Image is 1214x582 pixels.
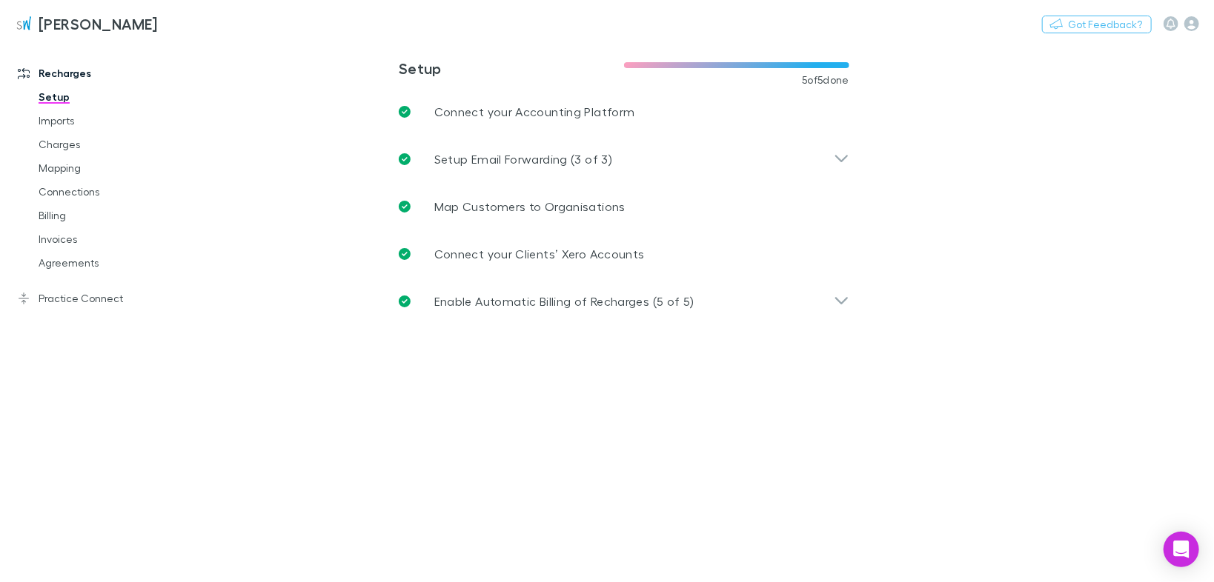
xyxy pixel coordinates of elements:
[15,15,33,33] img: Sinclair Wilson's Logo
[24,204,194,227] a: Billing
[24,156,194,180] a: Mapping
[24,133,194,156] a: Charges
[387,183,861,230] a: Map Customers to Organisations
[387,136,861,183] div: Setup Email Forwarding (3 of 3)
[387,88,861,136] a: Connect your Accounting Platform
[24,227,194,251] a: Invoices
[6,6,167,41] a: [PERSON_NAME]
[434,198,626,215] p: Map Customers to Organisations
[24,251,194,275] a: Agreements
[434,150,612,168] p: Setup Email Forwarding (3 of 3)
[39,15,158,33] h3: [PERSON_NAME]
[387,230,861,278] a: Connect your Clients’ Xero Accounts
[434,292,694,310] p: Enable Automatic Billing of Recharges (5 of 5)
[434,103,635,121] p: Connect your Accounting Platform
[24,180,194,204] a: Connections
[3,61,194,85] a: Recharges
[434,245,645,263] p: Connect your Clients’ Xero Accounts
[399,59,624,77] h3: Setup
[3,287,194,310] a: Practice Connect
[387,278,861,325] div: Enable Automatic Billing of Recharges (5 of 5)
[1042,16,1152,33] button: Got Feedback?
[24,109,194,133] a: Imports
[802,74,849,86] span: 5 of 5 done
[24,85,194,109] a: Setup
[1164,532,1199,567] div: Open Intercom Messenger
